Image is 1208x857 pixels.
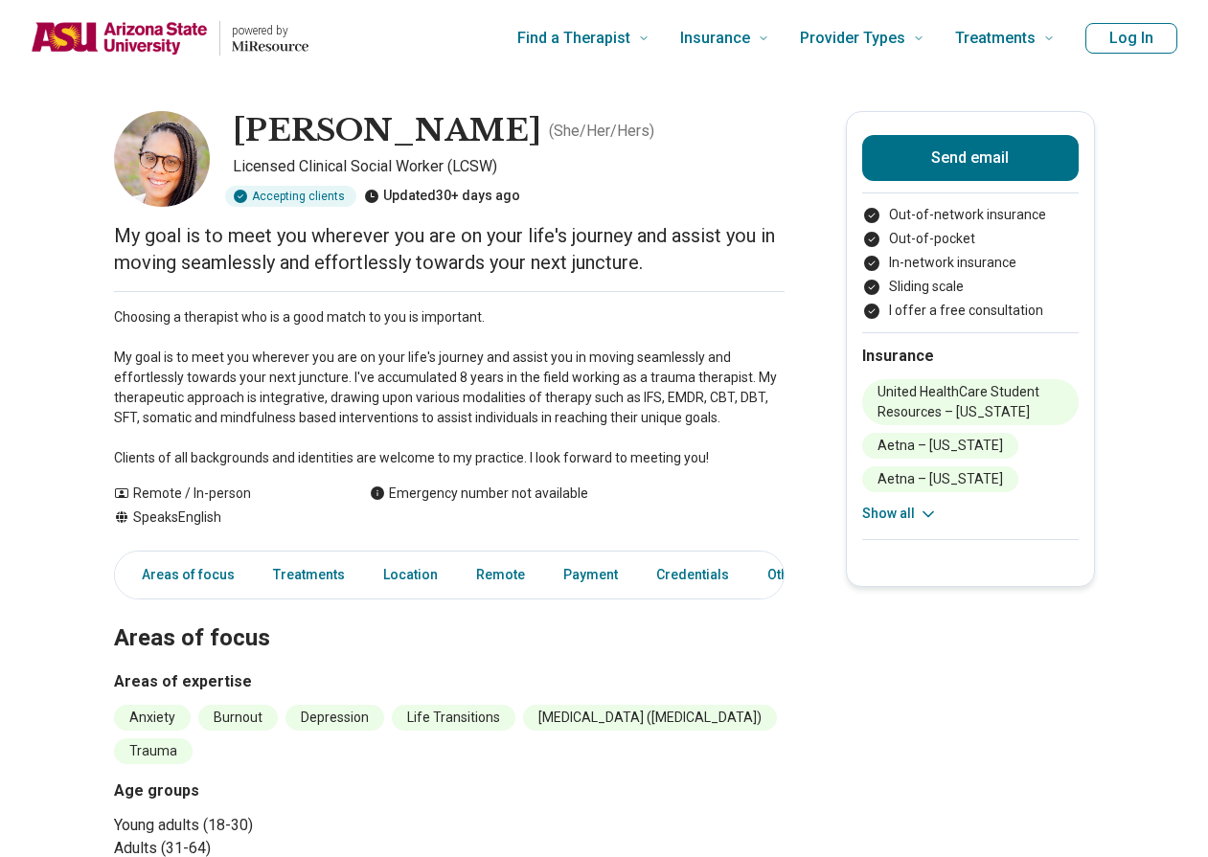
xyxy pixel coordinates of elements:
li: Burnout [198,705,278,731]
li: Young adults (18-30) [114,814,442,837]
span: Find a Therapist [517,25,630,52]
li: [MEDICAL_DATA] ([MEDICAL_DATA]) [523,705,777,731]
span: Insurance [680,25,750,52]
li: Depression [285,705,384,731]
a: Other [756,555,825,595]
h3: Age groups [114,779,442,802]
li: Life Transitions [392,705,515,731]
a: Remote [465,555,536,595]
li: Out-of-pocket [862,229,1079,249]
li: Trauma [114,738,193,764]
h1: [PERSON_NAME] [233,111,541,151]
span: Treatments [955,25,1036,52]
div: Emergency number not available [370,484,588,504]
button: Show all [862,504,938,524]
a: Home page [31,8,308,69]
a: Location [372,555,449,595]
p: powered by [232,23,308,38]
img: Shereen Breuer, Licensed Clinical Social Worker (LCSW) [114,111,210,207]
p: Licensed Clinical Social Worker (LCSW) [233,155,785,178]
h2: Areas of focus [114,576,785,655]
p: Choosing a therapist who is a good match to you is important. My goal is to meet you wherever you... [114,307,785,468]
h2: Insurance [862,345,1079,368]
li: Anxiety [114,705,191,731]
div: Accepting clients [225,186,356,207]
li: I offer a free consultation [862,301,1079,321]
button: Log In [1085,23,1177,54]
li: Aetna – [US_STATE] [862,466,1018,492]
a: Payment [552,555,629,595]
a: Credentials [645,555,741,595]
p: My goal is to meet you wherever you are on your life's journey and assist you in moving seamlessl... [114,222,785,276]
ul: Payment options [862,205,1079,321]
button: Send email [862,135,1079,181]
li: In-network insurance [862,253,1079,273]
a: Treatments [262,555,356,595]
a: Areas of focus [119,555,246,595]
li: Sliding scale [862,277,1079,297]
h3: Areas of expertise [114,670,785,693]
div: Speaks English [114,507,331,528]
li: United HealthCare Student Resources – [US_STATE] [862,379,1079,425]
span: Provider Types [800,25,905,52]
p: ( She/Her/Hers ) [549,120,654,143]
div: Remote / In-person [114,484,331,504]
div: Updated 30+ days ago [364,186,520,207]
li: Aetna – [US_STATE] [862,433,1018,459]
li: Out-of-network insurance [862,205,1079,225]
